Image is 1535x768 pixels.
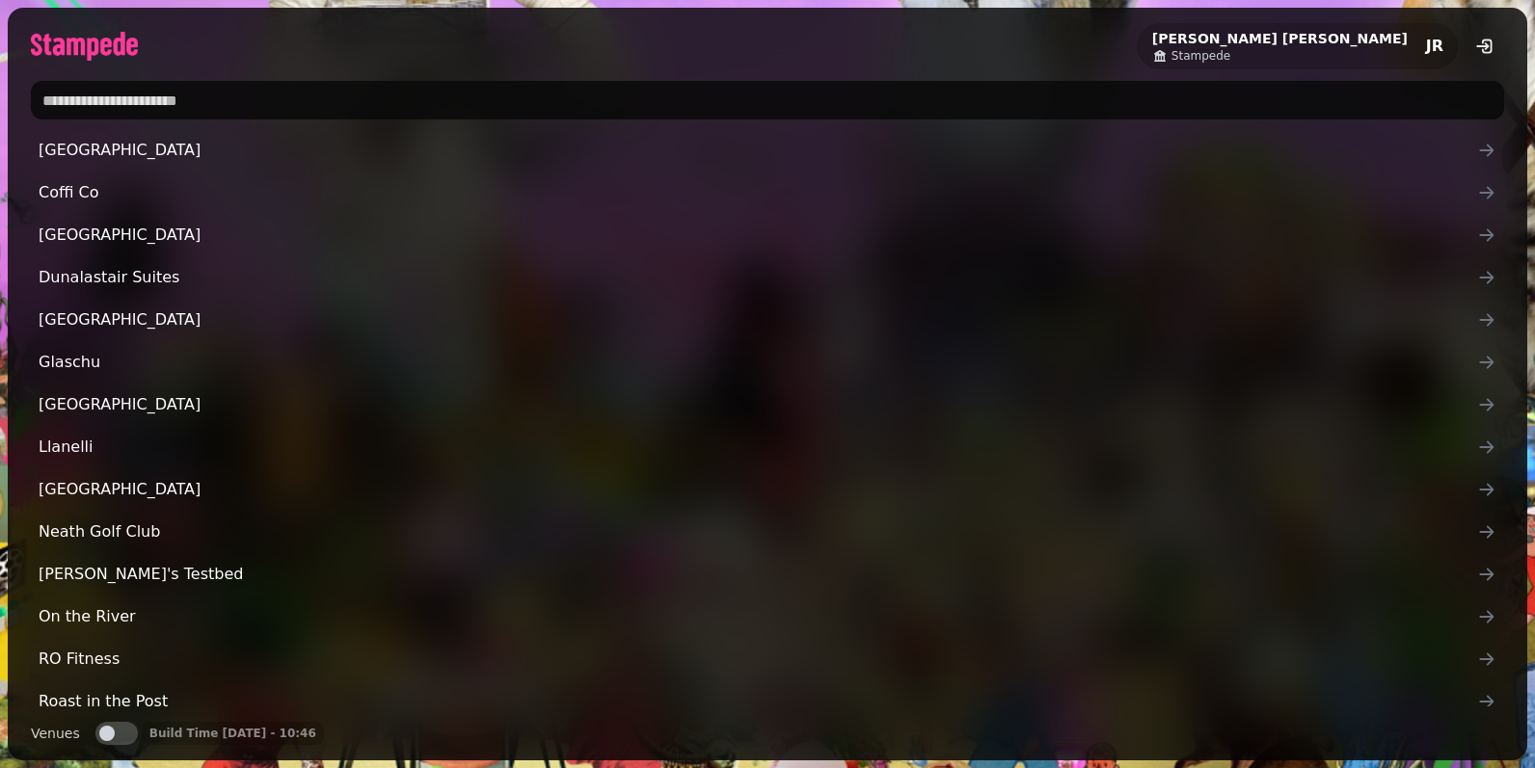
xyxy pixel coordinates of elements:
[31,555,1504,594] a: [PERSON_NAME]'s Testbed
[39,351,1477,374] span: Glaschu
[39,139,1477,162] span: [GEOGRAPHIC_DATA]
[39,563,1477,586] span: [PERSON_NAME]'s Testbed
[39,181,1477,204] span: Coffi Co
[31,131,1504,170] a: [GEOGRAPHIC_DATA]
[31,682,1504,721] a: Roast in the Post
[149,726,316,741] p: Build Time [DATE] - 10:46
[1152,29,1408,48] h2: [PERSON_NAME] [PERSON_NAME]
[31,258,1504,297] a: Dunalastair Suites
[31,597,1504,636] a: On the River
[31,301,1504,339] a: [GEOGRAPHIC_DATA]
[39,436,1477,459] span: Llanelli
[1426,39,1443,54] span: JR
[31,385,1504,424] a: [GEOGRAPHIC_DATA]
[39,478,1477,501] span: [GEOGRAPHIC_DATA]
[31,343,1504,382] a: Glaschu
[1171,48,1230,64] span: Stampede
[31,513,1504,551] a: Neath Golf Club
[39,266,1477,289] span: Dunalastair Suites
[39,393,1477,416] span: [GEOGRAPHIC_DATA]
[39,605,1477,628] span: On the River
[39,690,1477,713] span: Roast in the Post
[31,428,1504,466] a: Llanelli
[31,216,1504,254] a: [GEOGRAPHIC_DATA]
[39,308,1477,331] span: [GEOGRAPHIC_DATA]
[1152,48,1408,64] a: Stampede
[31,173,1504,212] a: Coffi Co
[31,32,138,61] img: logo
[31,470,1504,509] a: [GEOGRAPHIC_DATA]
[31,640,1504,678] a: RO Fitness
[39,520,1477,543] span: Neath Golf Club
[39,224,1477,247] span: [GEOGRAPHIC_DATA]
[1466,27,1504,66] button: logout
[31,722,80,745] label: Venues
[39,648,1477,671] span: RO Fitness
